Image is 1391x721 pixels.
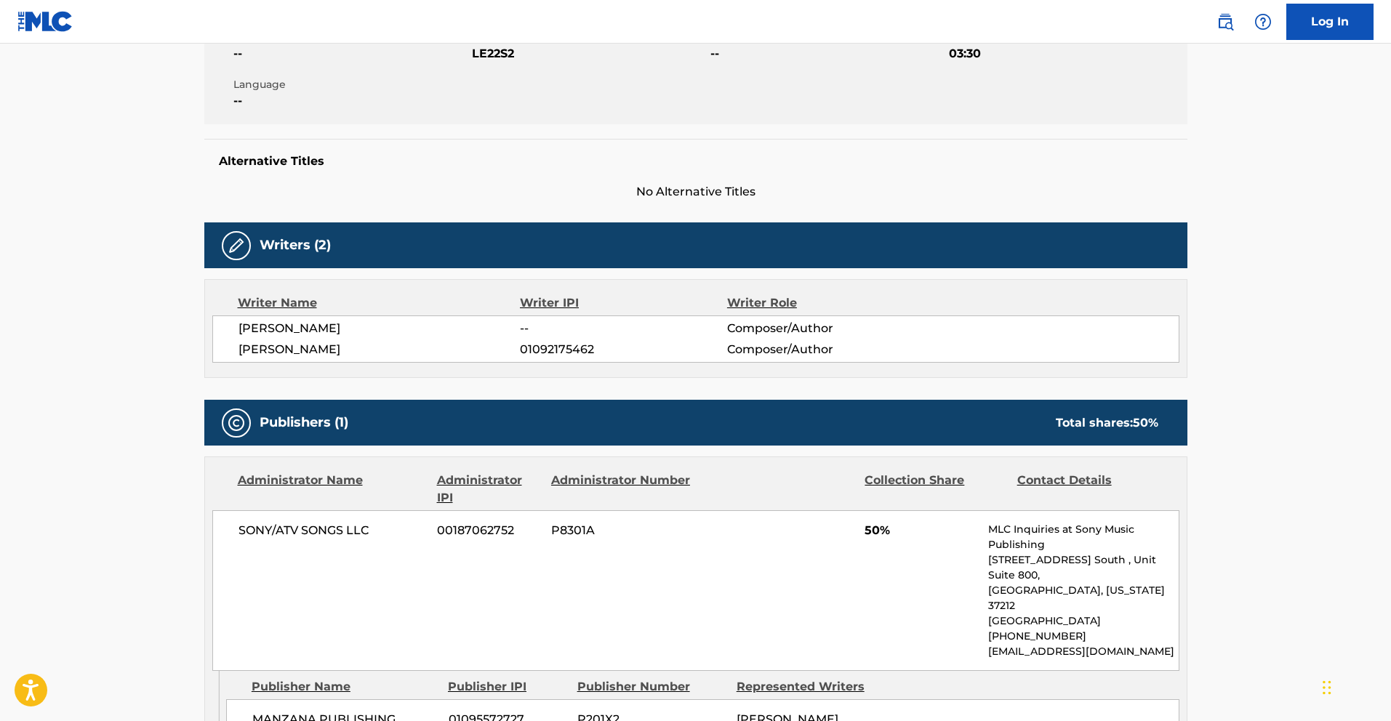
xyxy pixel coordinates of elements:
[865,472,1006,507] div: Collection Share
[551,472,692,507] div: Administrator Number
[577,678,726,696] div: Publisher Number
[252,678,437,696] div: Publisher Name
[238,341,521,358] span: [PERSON_NAME]
[204,183,1187,201] span: No Alternative Titles
[988,644,1178,659] p: [EMAIL_ADDRESS][DOMAIN_NAME]
[1211,7,1240,36] a: Public Search
[949,45,1184,63] span: 03:30
[17,11,73,32] img: MLC Logo
[238,472,426,507] div: Administrator Name
[1056,414,1158,432] div: Total shares:
[710,45,945,63] span: --
[233,77,468,92] span: Language
[1318,651,1391,721] iframe: Chat Widget
[1017,472,1158,507] div: Contact Details
[1248,7,1278,36] div: Help
[472,45,707,63] span: LE22S2
[260,414,348,431] h5: Publishers (1)
[737,678,885,696] div: Represented Writers
[551,522,692,539] span: P8301A
[727,294,915,312] div: Writer Role
[260,237,331,254] h5: Writers (2)
[233,45,468,63] span: --
[228,414,245,432] img: Publishers
[988,613,1178,629] p: [GEOGRAPHIC_DATA]
[520,320,726,337] span: --
[437,472,540,507] div: Administrator IPI
[988,552,1178,583] p: [STREET_ADDRESS] South , Unit Suite 800,
[233,92,468,110] span: --
[238,320,521,337] span: [PERSON_NAME]
[988,522,1178,552] p: MLC Inquiries at Sony Music Publishing
[448,678,566,696] div: Publisher IPI
[727,341,915,358] span: Composer/Author
[1323,666,1331,709] div: Drag
[865,522,977,539] span: 50%
[520,294,727,312] div: Writer IPI
[520,341,726,358] span: 01092175462
[988,583,1178,613] p: [GEOGRAPHIC_DATA], [US_STATE] 37212
[437,522,540,539] span: 00187062752
[238,522,427,539] span: SONY/ATV SONGS LLC
[238,294,521,312] div: Writer Name
[1133,416,1158,430] span: 50 %
[988,629,1178,644] p: [PHONE_NUMBER]
[1286,4,1374,40] a: Log In
[1216,13,1234,31] img: search
[219,154,1173,169] h5: Alternative Titles
[727,320,915,337] span: Composer/Author
[228,237,245,254] img: Writers
[1254,13,1272,31] img: help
